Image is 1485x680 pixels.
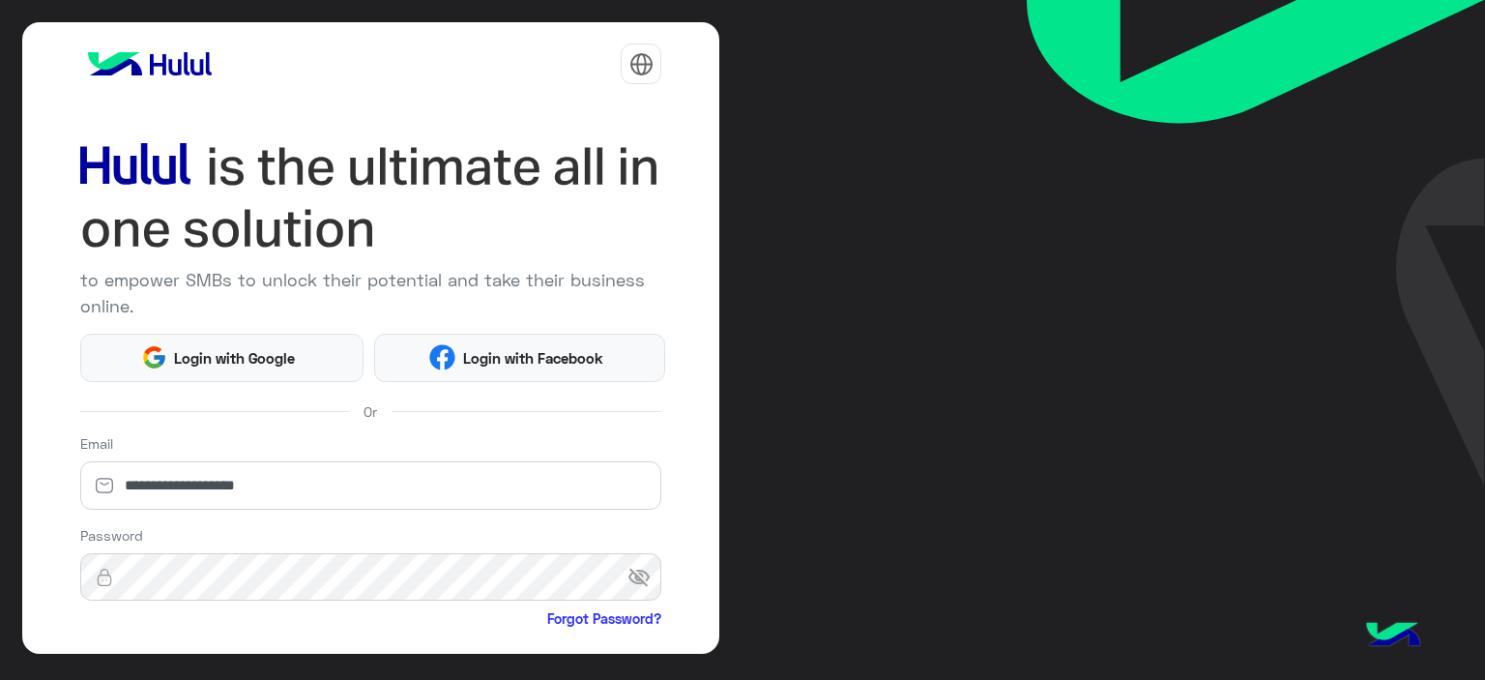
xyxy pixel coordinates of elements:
[80,267,662,319] p: to empower SMBs to unlock their potential and take their business online.
[547,608,661,629] a: Forgot Password?
[627,560,662,595] span: visibility_off
[80,44,219,83] img: logo
[167,347,303,370] span: Login with Google
[80,476,129,495] img: email
[80,568,129,587] img: lock
[429,344,455,370] img: Facebook
[80,334,364,382] button: Login with Google
[80,433,113,454] label: Email
[374,334,665,382] button: Login with Facebook
[80,525,143,546] label: Password
[364,401,377,422] span: Or
[1359,603,1427,670] img: hulul-logo.png
[629,52,654,76] img: tab
[455,347,610,370] span: Login with Facebook
[80,135,662,260] img: hululLoginTitle_EN.svg
[141,344,167,370] img: Google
